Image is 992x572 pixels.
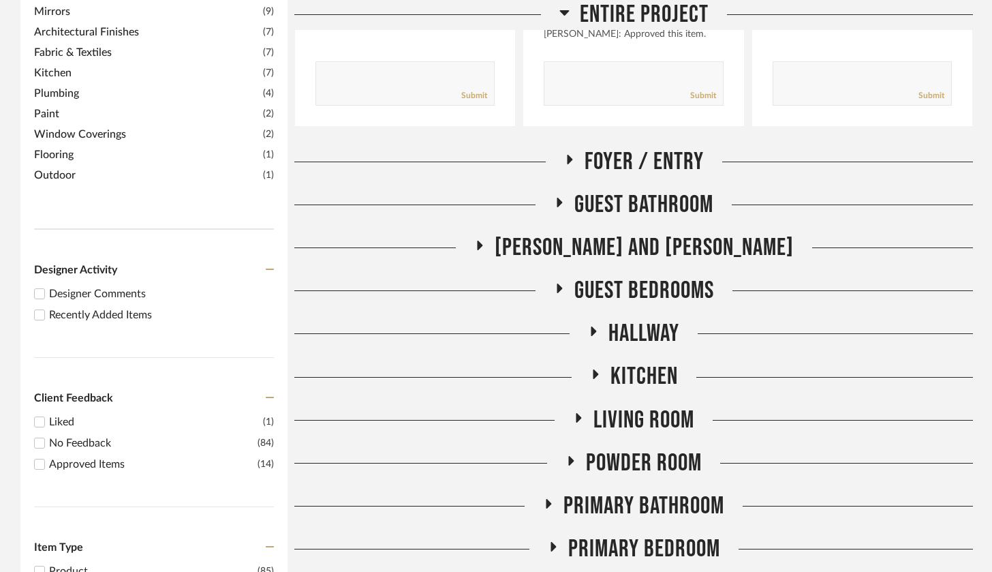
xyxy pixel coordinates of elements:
[563,492,724,521] span: Primary Bathroom
[34,265,117,275] span: Designer Activity
[34,3,260,20] span: Mirrors
[593,406,694,435] span: Living Room
[495,233,794,262] span: [PERSON_NAME] AND [PERSON_NAME]
[34,44,260,61] span: Fabric & Textiles
[49,286,274,302] div: Designer Comments
[34,393,113,404] span: Client Feedback
[49,307,274,323] div: Recently Added Items
[34,542,83,553] span: Item Type
[610,362,678,391] span: Kitchen
[263,106,274,121] span: (2)
[918,90,944,102] a: Submit
[586,449,702,478] span: Powder Room
[608,319,679,348] span: Hallway
[574,276,714,305] span: Guest Bedrooms
[34,65,260,81] span: Kitchen
[690,90,716,102] a: Submit
[263,168,274,183] span: (1)
[585,147,704,177] span: Foyer / Entry
[263,86,274,101] span: (4)
[34,85,260,102] span: Plumbing
[34,167,260,183] span: Outdoor
[263,45,274,60] span: (7)
[544,27,723,41] div: [PERSON_NAME]: Approved this item.
[49,435,258,451] div: No Feedback
[49,456,258,472] div: Approved Items
[263,127,274,142] span: (2)
[263,25,274,40] span: (7)
[34,106,260,122] span: Paint
[568,535,720,564] span: Primary Bedroom
[263,414,274,430] div: (1)
[34,24,260,40] span: Architectural Finishes
[258,456,274,472] div: (14)
[34,147,260,163] span: Flooring
[263,4,274,19] span: (9)
[258,435,274,451] div: (84)
[263,147,274,162] span: (1)
[574,190,713,220] span: Guest Bathroom
[263,65,274,80] span: (7)
[461,90,487,102] a: Submit
[34,126,260,142] span: Window Coverings
[49,414,263,430] div: Liked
